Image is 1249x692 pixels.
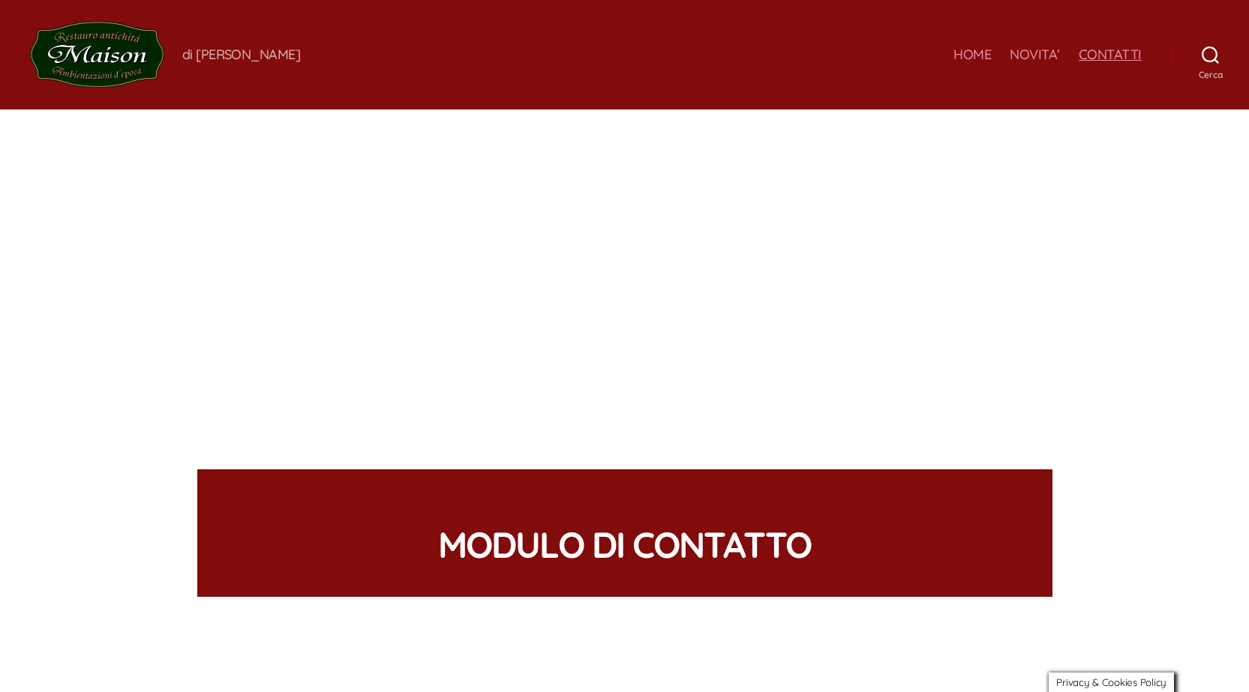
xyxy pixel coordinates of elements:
[1010,46,1060,63] a: NOVITA’
[1172,69,1249,80] span: Cerca
[205,522,1045,567] h2: MODULO DI CONTATTO
[1056,676,1166,688] span: Privacy & Cookies Policy
[30,21,164,88] img: MAISON
[953,46,991,63] a: HOME
[953,46,1142,63] nav: Orizzontale
[1079,46,1142,63] a: CONTATTI
[1172,38,1249,71] button: Cerca
[182,46,300,63] div: di [PERSON_NAME]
